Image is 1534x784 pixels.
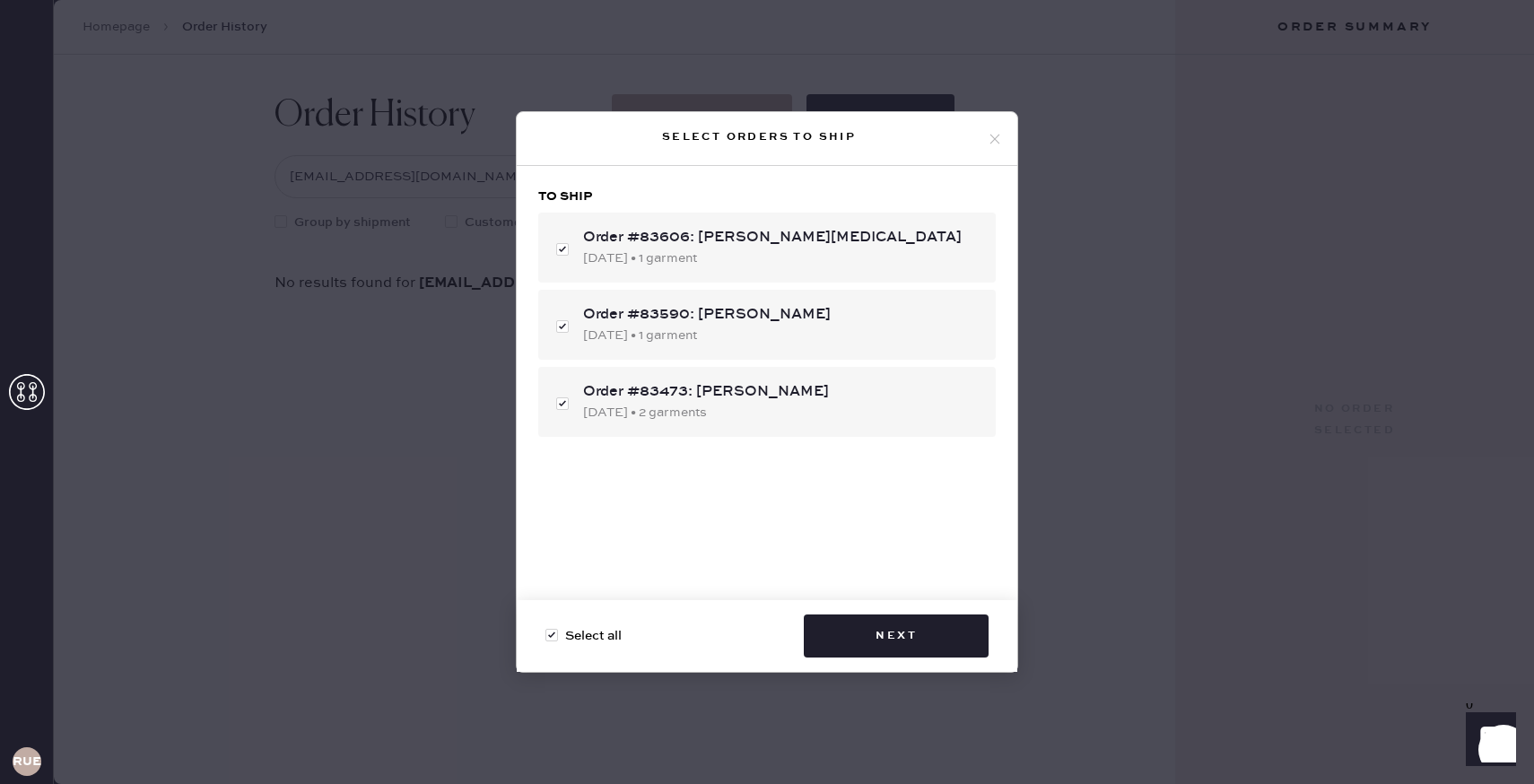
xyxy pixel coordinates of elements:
button: Next [804,614,989,658]
h3: To ship [538,187,996,205]
div: Select orders to ship [531,126,987,148]
div: Order #83606: [PERSON_NAME][MEDICAL_DATA] [583,227,981,248]
div: [DATE] • 1 garment [583,248,981,268]
iframe: Front Chat [1449,703,1526,780]
div: [DATE] • 1 garment [583,326,981,345]
div: [DATE] • 2 garments [583,403,981,422]
div: Order #83590: [PERSON_NAME] [583,304,981,326]
span: Select all [565,626,622,646]
h3: RUESA [13,755,41,768]
div: Order #83473: [PERSON_NAME] [583,381,981,403]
